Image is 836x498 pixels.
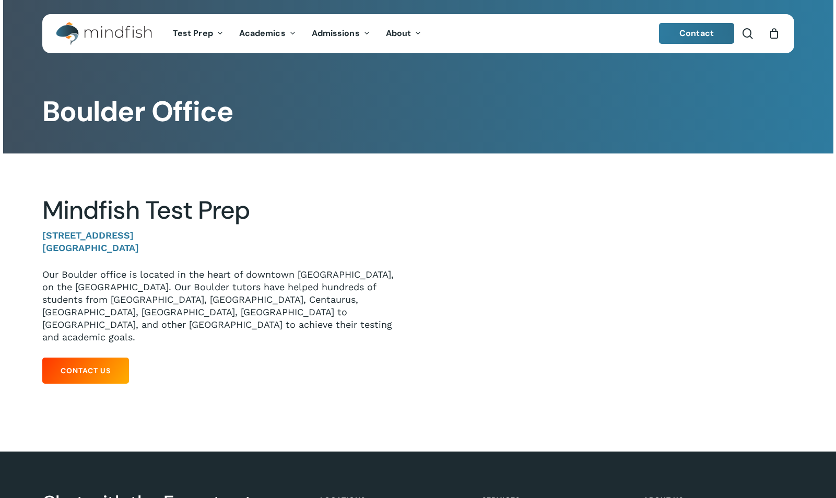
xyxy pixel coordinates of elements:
strong: [GEOGRAPHIC_DATA] [42,242,139,253]
nav: Main Menu [165,14,429,53]
p: Our Boulder office is located in the heart of downtown [GEOGRAPHIC_DATA], on the [GEOGRAPHIC_DATA... [42,268,403,343]
h1: Boulder Office [42,95,794,128]
a: Test Prep [165,29,231,38]
span: About [386,28,411,39]
h2: Mindfish Test Prep [42,195,403,226]
strong: [STREET_ADDRESS] [42,230,134,241]
a: Academics [231,29,304,38]
span: Academics [239,28,286,39]
a: Admissions [304,29,378,38]
header: Main Menu [42,14,794,53]
span: Test Prep [173,28,213,39]
span: Contact [679,28,714,39]
a: About [378,29,430,38]
a: Contact Us [42,358,129,384]
span: Contact Us [61,365,111,376]
span: Admissions [312,28,360,39]
a: Contact [659,23,734,44]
